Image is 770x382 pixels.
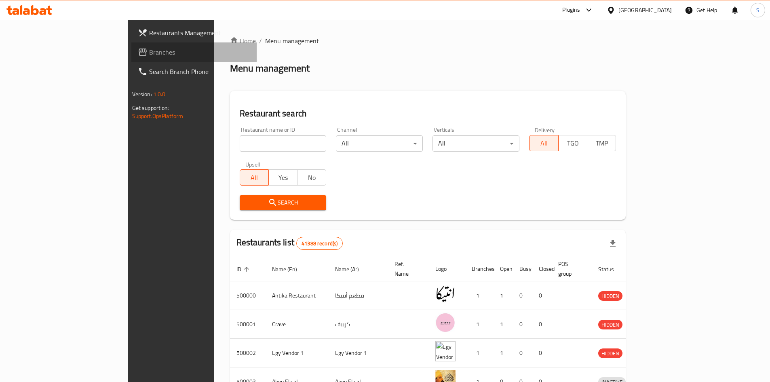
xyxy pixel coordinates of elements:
[558,135,587,151] button: TGO
[329,339,388,367] td: Egy Vendor 1
[240,195,327,210] button: Search
[329,281,388,310] td: مطعم أنتيكا
[532,339,552,367] td: 0
[494,310,513,339] td: 1
[230,36,626,46] nav: breadcrumb
[562,137,584,149] span: TGO
[149,67,250,76] span: Search Branch Phone
[598,348,622,358] div: HIDDEN
[230,62,310,75] h2: Menu management
[598,264,624,274] span: Status
[329,310,388,339] td: كرييف
[266,339,329,367] td: Egy Vendor 1
[598,349,622,358] span: HIDDEN
[756,6,759,15] span: S
[513,281,532,310] td: 0
[618,6,672,15] div: [GEOGRAPHIC_DATA]
[465,281,494,310] td: 1
[494,257,513,281] th: Open
[529,135,558,151] button: All
[246,198,320,208] span: Search
[513,339,532,367] td: 0
[429,257,465,281] th: Logo
[243,172,266,184] span: All
[558,259,582,279] span: POS group
[265,36,319,46] span: Menu management
[394,259,419,279] span: Ref. Name
[494,281,513,310] td: 1
[591,137,613,149] span: TMP
[535,127,555,133] label: Delivery
[494,339,513,367] td: 1
[513,310,532,339] td: 0
[296,237,343,250] div: Total records count
[131,42,257,62] a: Branches
[259,36,262,46] li: /
[336,135,423,152] div: All
[335,264,369,274] span: Name (Ar)
[435,284,456,304] img: Antika Restaurant
[240,169,269,186] button: All
[465,257,494,281] th: Branches
[149,28,250,38] span: Restaurants Management
[598,320,622,329] span: HIDDEN
[297,169,326,186] button: No
[301,172,323,184] span: No
[236,264,252,274] span: ID
[272,172,294,184] span: Yes
[603,234,622,253] div: Export file
[132,111,184,121] a: Support.OpsPlatform
[435,312,456,333] img: Crave
[149,47,250,57] span: Branches
[532,257,552,281] th: Closed
[598,291,622,301] span: HIDDEN
[297,240,342,247] span: 41388 record(s)
[131,23,257,42] a: Restaurants Management
[465,339,494,367] td: 1
[266,281,329,310] td: Antika Restaurant
[513,257,532,281] th: Busy
[435,341,456,361] img: Egy Vendor 1
[432,135,519,152] div: All
[131,62,257,81] a: Search Branch Phone
[245,161,260,167] label: Upsell
[240,108,616,120] h2: Restaurant search
[533,137,555,149] span: All
[268,169,297,186] button: Yes
[132,89,152,99] span: Version:
[266,310,329,339] td: Crave
[240,135,327,152] input: Search for restaurant name or ID..
[272,264,308,274] span: Name (En)
[465,310,494,339] td: 1
[236,236,343,250] h2: Restaurants list
[532,281,552,310] td: 0
[153,89,166,99] span: 1.0.0
[587,135,616,151] button: TMP
[562,5,580,15] div: Plugins
[532,310,552,339] td: 0
[132,103,169,113] span: Get support on:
